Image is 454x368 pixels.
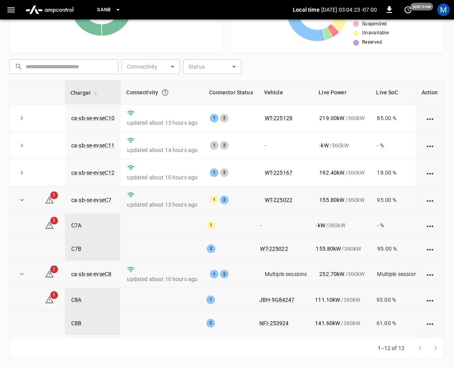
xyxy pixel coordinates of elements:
[319,270,344,278] p: 252.70 kW
[50,191,58,199] span: 1
[426,114,435,122] div: action cell options
[259,297,295,303] a: JBH-9G84247
[315,319,364,327] div: / 360 kW
[97,5,111,14] span: SanB
[316,221,365,229] div: / 360 kW
[319,169,364,177] div: / 360 kW
[220,141,229,150] div: 2
[425,319,435,327] div: action cell options
[402,4,414,16] button: set refresh interval
[16,140,28,151] button: expand row
[319,270,364,278] div: / 360 kW
[210,114,218,122] div: 1
[259,132,313,159] td: -
[315,296,364,304] div: / 360 kW
[206,319,215,327] div: 2
[71,271,111,277] a: ca-sb-se-evseC8
[425,296,435,304] div: action cell options
[259,81,313,104] th: Vehicle
[127,201,197,209] p: updated about 13 hours ago
[425,245,435,253] div: action cell options
[316,245,341,253] p: 155.80 kW
[293,6,320,14] p: Local time
[71,320,81,326] a: C8B
[71,170,114,176] a: ca-sb-se-evseC12
[265,115,292,121] a: WT-225128
[319,196,344,204] p: 155.80 kW
[94,2,124,18] button: SanB
[410,3,433,11] span: just now
[127,275,197,283] p: updated about 10 hours ago
[210,168,218,177] div: 1
[371,261,426,288] td: Multiple sessions
[371,132,426,159] td: - %
[71,115,114,121] a: ca-sb-se-evseC10
[16,194,28,206] button: expand row
[126,85,198,99] div: Connectivity
[16,167,28,179] button: expand row
[316,245,365,253] div: / 360 kW
[362,39,382,46] span: Reserved
[16,112,28,124] button: expand row
[319,114,364,122] div: / 360 kW
[254,214,310,237] td: -
[207,221,215,230] div: 1
[319,169,344,177] p: 192.40 kW
[210,196,218,204] div: 1
[315,296,340,304] p: 111.10 kW
[220,114,229,122] div: 2
[207,244,215,253] div: 2
[426,169,435,177] div: action cell options
[259,261,313,288] td: Multiple sessions
[50,217,58,225] span: 1
[127,119,197,127] p: updated about 13 hours ago
[265,170,292,176] a: WT-225167
[425,221,435,229] div: action cell options
[371,335,426,362] td: 58.00 %
[206,295,215,304] div: 1
[220,168,229,177] div: 2
[16,268,28,280] button: expand row
[210,270,218,278] div: 1
[426,270,435,278] div: action cell options
[313,81,371,104] th: Live Power
[321,6,377,14] p: [DATE] 03:04:23 -07:00
[22,2,77,17] img: ampcontrol.io logo
[71,297,81,303] a: C8A
[71,222,81,228] a: C7A
[426,196,435,204] div: action cell options
[362,29,389,37] span: Unavailable
[319,114,344,122] p: 219.00 kW
[204,81,258,104] th: Connector Status
[319,196,364,204] div: / 360 kW
[371,214,426,237] td: - %
[70,88,101,97] span: Charger
[127,146,197,154] p: updated about 14 hours ago
[45,196,54,203] a: 1
[45,271,54,277] a: 1
[220,270,229,278] div: 2
[319,142,328,149] p: - kW
[362,20,387,28] span: Suspended
[315,319,340,327] p: 141.60 kW
[371,104,426,132] td: 85.00 %
[370,288,426,311] td: 93.00 %
[319,142,364,149] div: / 360 kW
[50,265,58,273] span: 1
[158,85,172,99] button: Connection between the charger and our software.
[210,141,218,150] div: 1
[416,81,444,104] th: Action
[71,246,81,252] a: C7B
[371,237,426,260] td: 95.00 %
[371,186,426,214] td: 95.00 %
[50,291,58,299] span: 1
[220,196,229,204] div: 2
[370,311,426,335] td: 61.00 %
[260,246,288,252] a: WT-225022
[265,197,292,203] a: WT-225022
[259,320,289,326] a: NFI-253924
[71,142,114,149] a: ca-sb-se-evseC11
[316,221,325,229] p: - kW
[371,159,426,186] td: 18.00 %
[371,81,426,104] th: Live SoC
